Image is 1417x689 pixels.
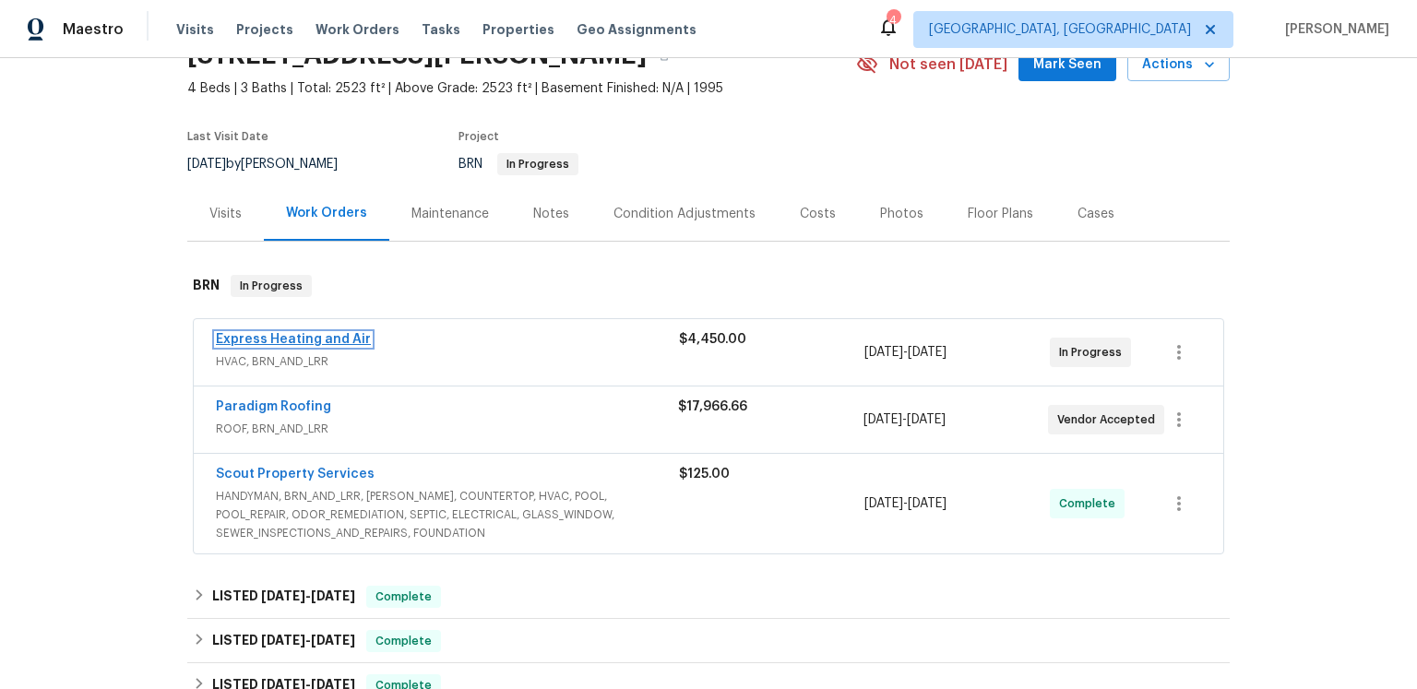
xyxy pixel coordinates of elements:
span: Projects [236,20,293,39]
span: $125.00 [679,468,730,481]
span: Vendor Accepted [1057,410,1162,429]
div: LISTED [DATE]-[DATE]Complete [187,619,1230,663]
span: [DATE] [311,634,355,647]
h6: BRN [193,275,220,297]
div: Notes [533,205,569,223]
div: BRN In Progress [187,256,1230,315]
span: [DATE] [864,346,903,359]
span: $4,450.00 [679,333,746,346]
span: [DATE] [187,158,226,171]
div: by [PERSON_NAME] [187,153,360,175]
span: HANDYMAN, BRN_AND_LRR, [PERSON_NAME], COUNTERTOP, HVAC, POOL, POOL_REPAIR, ODOR_REMEDIATION, SEPT... [216,487,679,542]
div: Costs [800,205,836,223]
h6: LISTED [212,586,355,608]
div: Condition Adjustments [613,205,756,223]
span: [DATE] [261,634,305,647]
span: [DATE] [908,497,947,510]
span: Last Visit Date [187,131,268,142]
div: Visits [209,205,242,223]
span: Properties [482,20,554,39]
span: [DATE] [863,413,902,426]
span: Visits [176,20,214,39]
span: In Progress [1059,343,1129,362]
span: Project [458,131,499,142]
span: Complete [1059,494,1123,513]
span: In Progress [232,277,310,295]
span: 4 Beds | 3 Baths | Total: 2523 ft² | Above Grade: 2523 ft² | Basement Finished: N/A | 1995 [187,79,856,98]
span: - [864,343,947,362]
span: Not seen [DATE] [889,55,1007,74]
span: - [863,410,946,429]
span: Complete [368,588,439,606]
div: LISTED [DATE]-[DATE]Complete [187,575,1230,619]
div: Floor Plans [968,205,1033,223]
span: [GEOGRAPHIC_DATA], [GEOGRAPHIC_DATA] [929,20,1191,39]
span: [DATE] [311,589,355,602]
span: Tasks [422,23,460,36]
span: Work Orders [316,20,399,39]
span: [PERSON_NAME] [1278,20,1389,39]
a: Scout Property Services [216,468,375,481]
h2: [STREET_ADDRESS][PERSON_NAME] [187,46,647,65]
div: Maintenance [411,205,489,223]
span: Complete [368,632,439,650]
span: BRN [458,158,578,171]
span: [DATE] [864,497,903,510]
span: Geo Assignments [577,20,697,39]
span: [DATE] [907,413,946,426]
span: Mark Seen [1033,53,1101,77]
span: HVAC, BRN_AND_LRR [216,352,679,371]
span: In Progress [499,159,577,170]
span: $17,966.66 [678,400,747,413]
div: Cases [1078,205,1114,223]
div: Work Orders [286,204,367,222]
span: - [261,634,355,647]
a: Express Heating and Air [216,333,371,346]
span: [DATE] [261,589,305,602]
span: Actions [1142,53,1215,77]
div: Photos [880,205,923,223]
button: Actions [1127,48,1230,82]
span: Maestro [63,20,124,39]
span: ROOF, BRN_AND_LRR [216,420,678,438]
span: - [864,494,947,513]
h6: LISTED [212,630,355,652]
span: - [261,589,355,602]
a: Paradigm Roofing [216,400,331,413]
span: [DATE] [908,346,947,359]
div: 4 [887,11,899,30]
button: Mark Seen [1018,48,1116,82]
